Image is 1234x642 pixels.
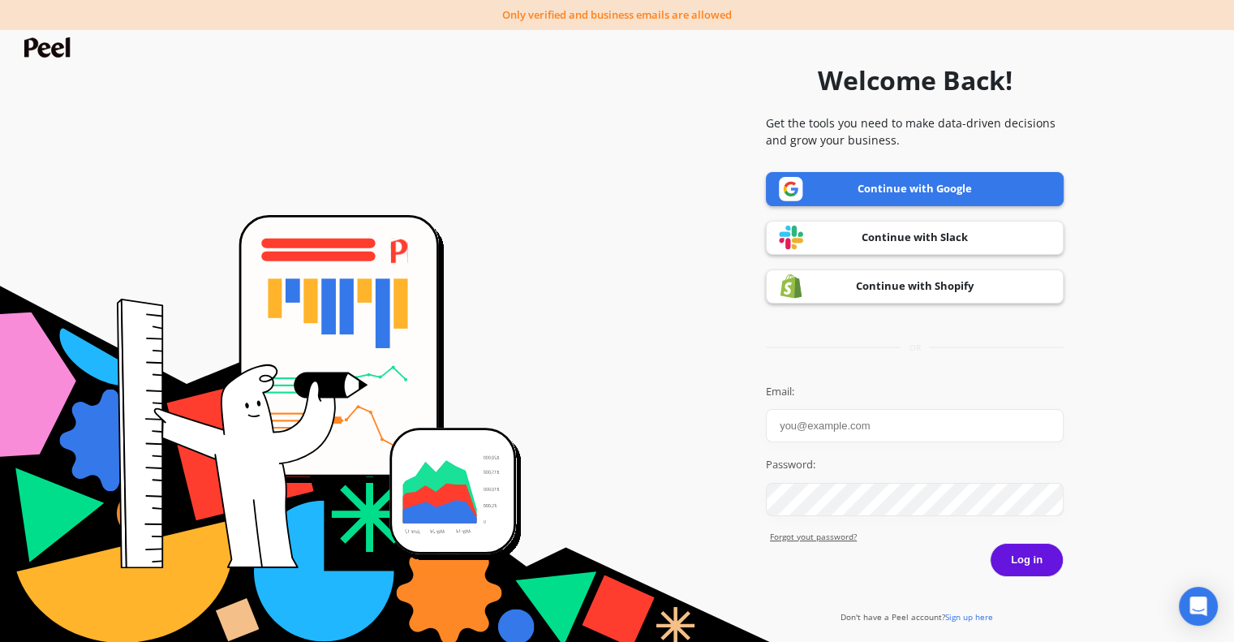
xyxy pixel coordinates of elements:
label: Password: [766,457,1064,473]
span: Sign up here [945,611,993,623]
img: Google logo [779,177,803,201]
button: Log in [990,543,1064,577]
h1: Welcome Back! [818,61,1013,100]
p: Get the tools you need to make data-driven decisions and grow your business. [766,114,1064,149]
a: Continue with Shopify [766,269,1064,304]
img: Peel [24,37,75,58]
a: Continue with Slack [766,221,1064,255]
a: Continue with Google [766,172,1064,206]
input: you@example.com [766,409,1064,442]
div: or [766,342,1064,354]
a: Don't have a Peel account?Sign up here [841,611,993,623]
img: Shopify logo [779,274,803,299]
img: Slack logo [779,225,803,250]
a: Forgot yout password? [770,531,1064,543]
label: Email: [766,384,1064,400]
div: Open Intercom Messenger [1179,587,1218,626]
